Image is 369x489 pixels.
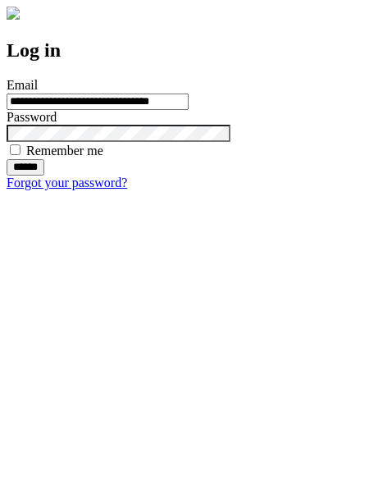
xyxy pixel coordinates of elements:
[7,110,57,124] label: Password
[7,39,362,62] h2: Log in
[7,176,127,190] a: Forgot your password?
[7,78,38,92] label: Email
[7,7,20,20] img: logo-4e3dc11c47720685a147b03b5a06dd966a58ff35d612b21f08c02c0306f2b779.png
[26,144,103,158] label: Remember me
